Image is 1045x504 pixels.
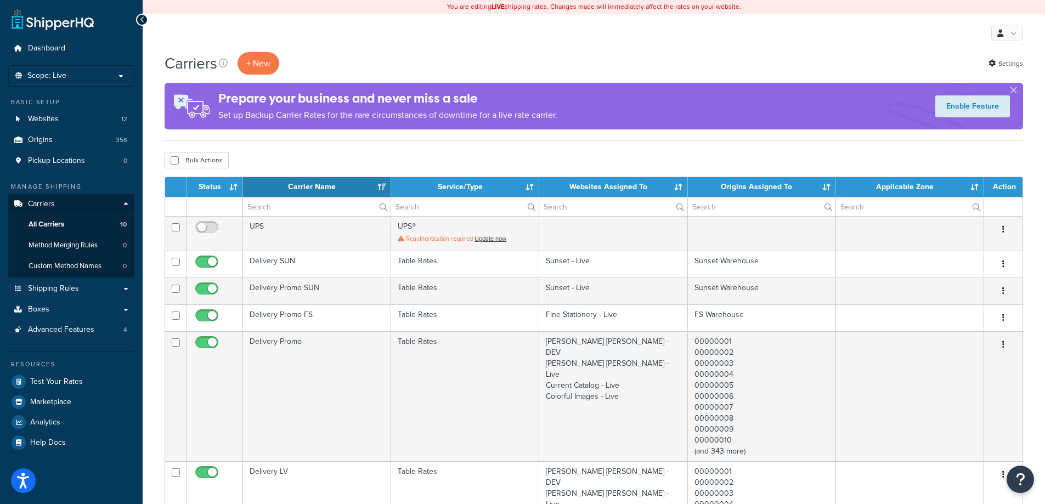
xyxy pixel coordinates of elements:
li: Carriers [8,194,134,278]
button: Open Resource Center [1007,466,1034,493]
a: Help Docs [8,433,134,452]
span: Custom Method Names [29,262,101,271]
span: Help Docs [30,438,66,448]
li: Advanced Features [8,320,134,340]
span: Marketplace [30,398,71,407]
div: Resources [8,360,134,369]
a: Settings [988,56,1023,71]
span: Origins [28,135,53,145]
span: All Carriers [29,220,64,229]
span: Method Merging Rules [29,241,98,250]
td: Table Rates [391,304,539,331]
td: Sunset - Live [539,251,687,278]
td: Delivery Promo SUN [243,278,391,304]
td: Sunset - Live [539,278,687,304]
span: Carriers [28,200,55,209]
input: Search [243,197,391,216]
li: Custom Method Names [8,256,134,276]
img: ad-rules-rateshop-fe6ec290ccb7230408bd80ed9643f0289d75e0ffd9eb532fc0e269fcd187b520.png [165,83,218,129]
td: Table Rates [391,331,539,461]
td: UPS [243,216,391,251]
td: Delivery SUN [243,251,391,278]
span: Boxes [28,305,49,314]
li: Websites [8,109,134,129]
li: Origins [8,130,134,150]
input: Search [836,197,984,216]
a: Origins 356 [8,130,134,150]
span: 0 [123,262,127,271]
a: Update now [475,234,506,243]
td: Table Rates [391,278,539,304]
a: Carriers [8,194,134,214]
div: Manage Shipping [8,182,134,191]
td: Fine Stationery - Live [539,304,687,331]
td: Delivery Promo FS [243,304,391,331]
span: 356 [116,135,127,145]
a: Marketplace [8,392,134,412]
a: Shipping Rules [8,279,134,299]
button: Bulk Actions [165,152,229,168]
a: Advanced Features 4 [8,320,134,340]
li: Pickup Locations [8,151,134,171]
span: 10 [120,220,127,229]
h4: Prepare your business and never miss a sale [218,89,557,107]
a: ShipperHQ Home [12,8,94,30]
span: Websites [28,115,59,124]
p: Set up Backup Carrier Rates for the rare circumstances of downtime for a live rate carrier. [218,107,557,123]
li: Method Merging Rules [8,235,134,256]
h1: Carriers [165,53,217,74]
th: Service/Type: activate to sort column ascending [391,177,539,197]
td: Sunset Warehouse [688,278,836,304]
a: Test Your Rates [8,372,134,392]
td: Table Rates [391,251,539,278]
a: Pickup Locations 0 [8,151,134,171]
th: Carrier Name: activate to sort column ascending [243,177,391,197]
th: Applicable Zone: activate to sort column ascending [836,177,984,197]
b: LIVE [492,2,505,12]
button: + New [238,52,279,75]
th: Status: activate to sort column ascending [187,177,243,197]
span: Pickup Locations [28,156,85,166]
th: Websites Assigned To: activate to sort column ascending [539,177,687,197]
li: All Carriers [8,214,134,235]
span: Scope: Live [27,71,66,81]
input: Search [539,197,687,216]
span: Dashboard [28,44,65,53]
th: Origins Assigned To: activate to sort column ascending [688,177,836,197]
a: Dashboard [8,38,134,59]
span: Analytics [30,418,60,427]
span: Test Your Rates [30,377,83,387]
td: [PERSON_NAME] [PERSON_NAME] - DEV [PERSON_NAME] [PERSON_NAME] - Live Current Catalog - Live Color... [539,331,687,461]
span: 12 [121,115,127,124]
div: Basic Setup [8,98,134,107]
th: Action [984,177,1023,197]
span: 4 [123,325,127,335]
td: Sunset Warehouse [688,251,836,278]
input: Search [391,197,539,216]
a: Analytics [8,412,134,432]
td: UPS® [391,216,539,251]
td: Delivery Promo [243,331,391,461]
span: Reauthentication required [406,234,473,243]
td: FS Warehouse [688,304,836,331]
td: 00000001 00000002 00000003 00000004 00000005 00000006 00000007 00000008 00000009 00000010 (and 34... [688,331,836,461]
a: Enable Feature [935,95,1010,117]
span: Advanced Features [28,325,94,335]
span: 0 [123,156,127,166]
span: Shipping Rules [28,284,79,293]
a: Method Merging Rules 0 [8,235,134,256]
a: All Carriers 10 [8,214,134,235]
a: Boxes [8,299,134,320]
input: Search [688,197,835,216]
a: Websites 12 [8,109,134,129]
span: 0 [123,241,127,250]
a: Custom Method Names 0 [8,256,134,276]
